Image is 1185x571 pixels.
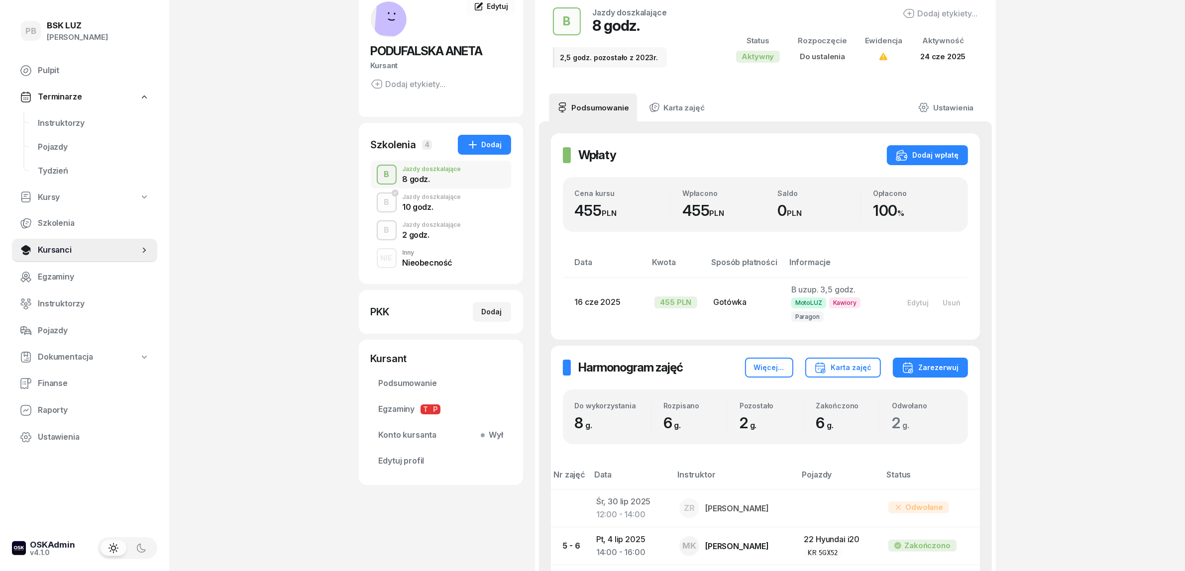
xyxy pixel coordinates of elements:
div: 8 godz. [403,175,461,183]
button: NIEInnyNieobecność [371,244,511,272]
a: Podsumowanie [371,372,511,395]
button: Więcej... [745,358,793,378]
button: Dodaj [458,135,511,155]
th: Kwota [646,256,706,277]
div: v4.1.0 [30,549,75,556]
div: Jazdy doszkalające [403,194,461,200]
span: 6 [816,414,839,432]
small: % [898,208,905,218]
div: Szkolenia [371,138,417,152]
a: Szkolenia [12,211,157,235]
small: g. [585,420,592,430]
span: Egzaminy [379,403,503,416]
a: Dokumentacja [12,346,157,369]
a: Instruktorzy [30,111,157,135]
div: Jazdy doszkalające [403,222,461,228]
a: Instruktorzy [12,292,157,316]
div: 2 godz. [403,231,461,239]
div: Rozpisano [663,401,727,410]
span: Pulpit [38,64,149,77]
td: Śr, 30 lip 2025 [588,489,671,527]
div: Inny [403,250,453,256]
div: Aktywny [736,51,780,63]
span: P [431,404,440,414]
span: Szkolenia [38,217,149,230]
h2: Harmonogram zajęć [579,360,683,376]
span: PODUFALSKA ANETA [371,44,483,58]
button: Dodaj [473,302,511,322]
div: [PERSON_NAME] [705,504,769,512]
a: Podsumowanie [549,94,637,121]
div: Kursant [371,352,511,366]
button: BJazdy doszkalające10 godz. [371,189,511,216]
button: BJazdy doszkalające8 godz. [371,161,511,189]
small: g. [827,420,834,430]
div: Zakończono [904,539,950,552]
div: PKK [371,305,390,319]
button: Usuń [936,294,968,311]
span: T [421,404,431,414]
span: Edytuj profil [379,455,503,468]
div: 455 [575,201,670,220]
div: KR 5GX52 [808,548,838,557]
div: Status [736,34,780,47]
a: Pulpit [12,59,157,83]
div: Dodaj [482,306,502,318]
div: 12:00 - 14:00 [596,508,663,521]
button: Karta zajęć [805,358,881,378]
div: BSK LUZ [47,21,108,30]
div: Wpłacono [682,189,765,197]
a: Edytuj profil [371,449,511,473]
div: 14:00 - 16:00 [596,546,663,559]
span: MK [682,542,696,550]
span: Finanse [38,377,149,390]
small: PLN [787,208,802,218]
span: MotoLUZ [791,297,826,308]
div: OSKAdmin [30,541,75,549]
span: Konto kursanta [379,429,503,442]
div: B [380,222,393,239]
div: Rozpoczęcie [798,34,847,47]
div: [PERSON_NAME] [705,542,769,550]
img: logo-xs-dark@2x.png [12,541,26,555]
div: 455 PLN [654,296,698,308]
a: Kursanci [12,238,157,262]
small: g. [750,420,757,430]
span: Pojazdy [38,324,149,337]
a: Ustawienia [12,425,157,449]
div: 10 godz. [403,203,461,211]
div: B [380,166,393,183]
span: Paragon [791,311,824,322]
div: Zakończono [816,401,879,410]
div: Ewidencja [865,34,903,47]
span: Do ustalenia [800,52,845,61]
button: Edytuj [901,294,936,311]
div: NIE [377,252,397,264]
a: Pojazdy [12,319,157,343]
span: 6 [663,414,686,432]
th: Sposób płatności [705,256,783,277]
span: 2 [740,414,762,432]
span: Podsumowanie [379,377,503,390]
div: Dodaj wpłatę [896,149,959,161]
div: Usuń [943,298,961,307]
a: Finanse [12,372,157,395]
span: Kursanci [38,244,139,257]
span: Pojazdy [38,141,149,154]
a: EgzaminyTP [371,397,511,421]
th: Informacje [783,256,893,277]
small: PLN [710,208,725,218]
div: Zarezerwuj [902,362,959,374]
a: Terminarze [12,86,157,108]
small: g. [902,420,909,430]
div: Jazdy doszkalające [593,8,667,16]
div: Jazdy doszkalające [403,166,461,172]
div: Więcej... [754,362,784,374]
span: 8 [575,414,598,432]
div: Odwołane [888,501,949,513]
div: Pozostało [740,401,803,410]
span: Instruktorzy [38,297,149,310]
a: Kursy [12,186,157,209]
span: Tydzień [38,165,149,178]
span: 4 [422,140,432,150]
